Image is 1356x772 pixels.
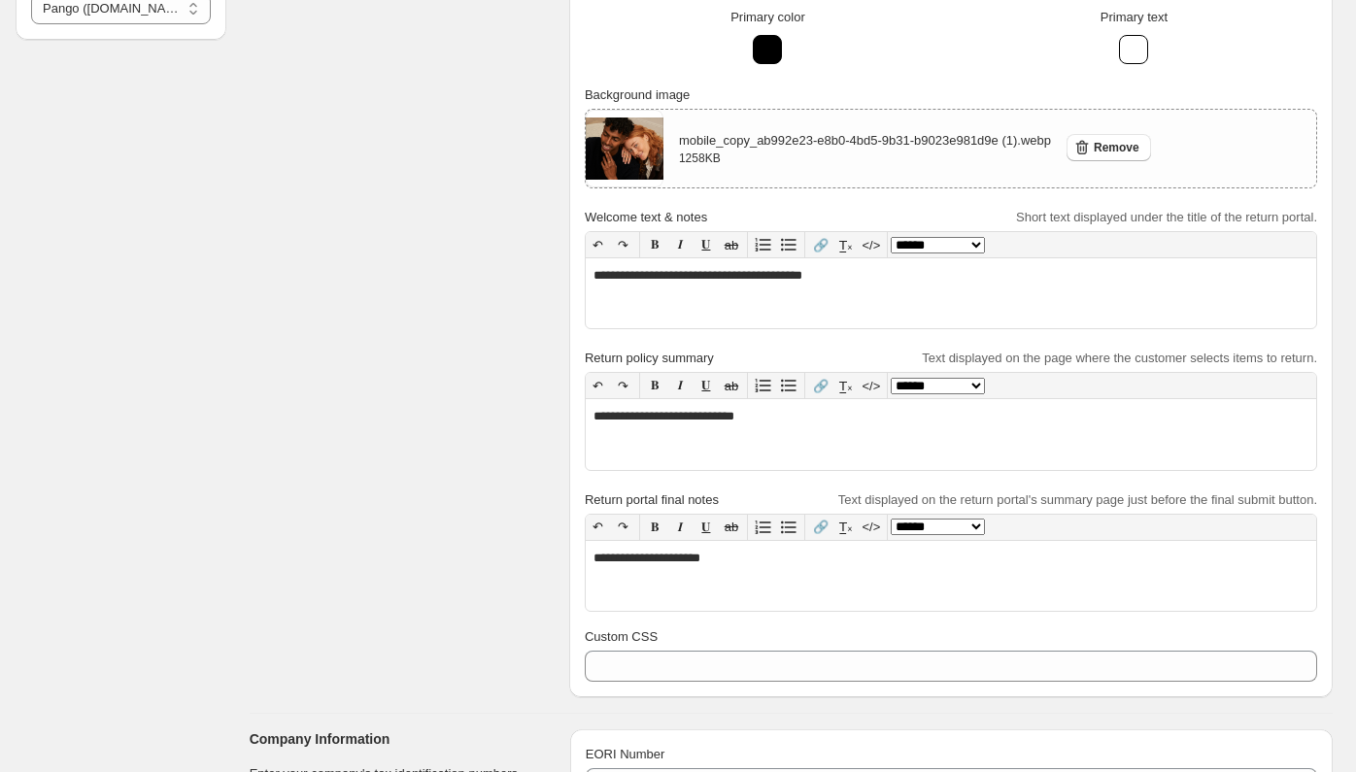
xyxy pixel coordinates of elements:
[694,232,719,257] button: 𝐔
[585,492,719,507] span: Return portal final notes
[751,515,776,540] button: Numbered list
[1016,210,1317,224] span: Short text displayed under the title of the return portal.
[838,492,1317,507] span: Text displayed on the return portal's summary page just before the final submit button.
[585,351,714,365] span: Return policy summary
[1101,10,1168,24] span: Primary text
[725,238,738,252] s: ab
[643,515,668,540] button: 𝐁
[585,87,690,102] span: Background image
[833,232,859,257] button: T̲ₓ
[586,232,611,257] button: ↶
[701,520,710,534] span: 𝐔
[859,515,884,540] button: </>
[668,515,694,540] button: 𝑰
[585,629,658,644] span: Custom CSS
[250,729,555,749] h3: Company Information
[776,373,801,398] button: Bullet list
[808,373,833,398] button: 🔗
[833,515,859,540] button: T̲ₓ
[611,232,636,257] button: ↷
[643,232,668,257] button: 𝐁
[694,373,719,398] button: 𝐔
[808,515,833,540] button: 🔗
[751,373,776,398] button: Numbered list
[725,379,738,393] s: ab
[751,232,776,257] button: Numbered list
[719,373,744,398] button: ab
[730,10,805,24] span: Primary color
[719,232,744,257] button: ab
[725,520,738,534] s: ab
[679,151,1051,166] p: 1258 KB
[679,131,1051,166] div: mobile_copy_ab992e23-e8b0-4bd5-9b31-b9023e981d9e (1).webp
[776,515,801,540] button: Bullet list
[694,515,719,540] button: 𝐔
[859,232,884,257] button: </>
[922,351,1317,365] span: Text displayed on the page where the customer selects items to return.
[808,232,833,257] button: 🔗
[1094,140,1139,155] span: Remove
[586,747,665,761] span: EORI Number
[668,373,694,398] button: 𝑰
[701,237,710,252] span: 𝐔
[611,373,636,398] button: ↷
[1067,134,1151,161] button: Remove
[586,515,611,540] button: ↶
[719,515,744,540] button: ab
[643,373,668,398] button: 𝐁
[586,373,611,398] button: ↶
[833,373,859,398] button: T̲ₓ
[701,378,710,392] span: 𝐔
[668,232,694,257] button: 𝑰
[776,232,801,257] button: Bullet list
[611,515,636,540] button: ↷
[585,210,707,224] span: Welcome text & notes
[859,373,884,398] button: </>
